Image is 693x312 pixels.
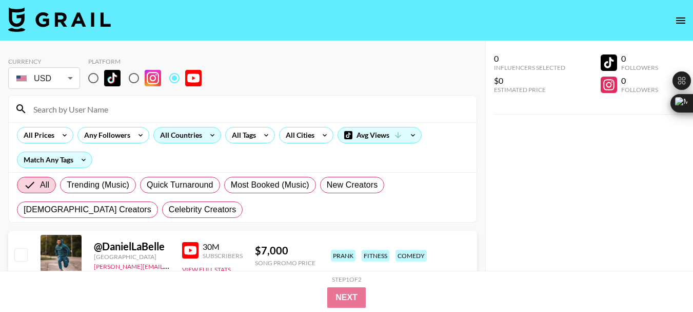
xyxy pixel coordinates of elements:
div: All Countries [154,127,204,143]
button: open drawer [670,10,691,31]
span: Trending (Music) [67,179,129,191]
input: Search by User Name [27,101,470,117]
div: Match Any Tags [17,152,92,168]
span: Celebrity Creators [169,204,236,216]
div: 30M [203,242,243,252]
button: Next [327,287,366,308]
span: All [40,179,49,191]
div: Estimated Price [494,86,565,94]
div: Influencers Selected [494,64,565,71]
div: All Cities [280,127,316,143]
img: YouTube [182,242,199,259]
div: All Tags [226,127,258,143]
div: All Prices [17,127,56,143]
div: Any Followers [78,127,132,143]
button: View Full Stats [182,266,231,273]
div: Step 1 of 2 [332,276,362,283]
div: prank [331,250,355,262]
iframe: Drift Widget Chat Controller [642,261,681,300]
span: Most Booked (Music) [231,179,309,191]
div: $0 [494,76,565,86]
div: @ DanielLaBelle [94,240,170,253]
div: Song Promo Price [255,259,315,267]
div: 0 [494,53,565,64]
div: 0 [621,53,658,64]
div: USD [10,69,78,87]
span: New Creators [327,179,378,191]
img: Instagram [145,70,161,86]
div: Currency [8,58,80,65]
div: fitness [362,250,389,262]
div: [GEOGRAPHIC_DATA] [94,253,170,261]
div: $ 7,000 [255,244,315,257]
div: Avg Views [338,127,421,143]
div: Subscribers [203,252,243,260]
img: TikTok [104,70,121,86]
a: [PERSON_NAME][EMAIL_ADDRESS][DOMAIN_NAME] [94,261,246,270]
div: Followers [621,64,658,71]
div: Platform [88,58,210,65]
div: 0 [621,76,658,86]
div: comedy [395,250,427,262]
img: YouTube [185,70,202,86]
div: Followers [621,86,658,94]
span: Quick Turnaround [147,179,213,191]
span: [DEMOGRAPHIC_DATA] Creators [24,204,151,216]
img: Grail Talent [8,7,111,32]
